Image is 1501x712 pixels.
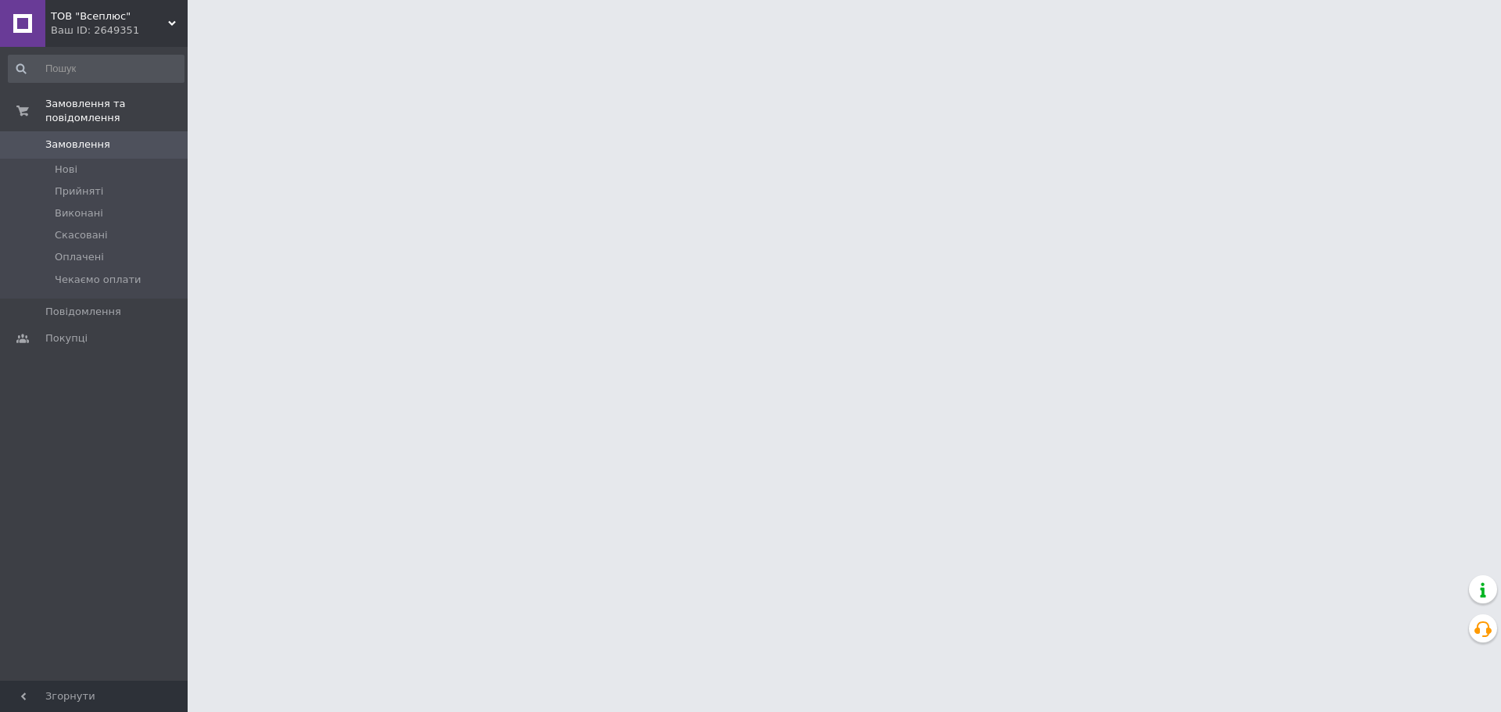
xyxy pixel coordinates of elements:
span: Чекаємо оплати [55,273,142,287]
span: Повідомлення [45,305,121,319]
span: Прийняті [55,184,103,199]
span: Замовлення [45,138,110,152]
input: Пошук [8,55,184,83]
span: Покупці [45,331,88,345]
span: ТОВ "Всеплюс" [51,9,168,23]
span: Скасовані [55,228,108,242]
span: Нові [55,163,77,177]
span: Оплачені [55,250,104,264]
div: Ваш ID: 2649351 [51,23,188,38]
span: Виконані [55,206,103,220]
span: Замовлення та повідомлення [45,97,188,125]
